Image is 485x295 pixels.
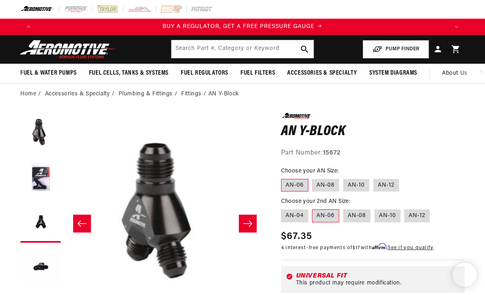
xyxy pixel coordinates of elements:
span: Accessories & Specialty [287,69,357,78]
span: BUY A REGULATOR, GET A FREE PRESSURE GAUGE [162,24,314,30]
button: Load image 2 in gallery view [20,157,61,198]
summary: System Diagrams [363,64,423,83]
h1: AN Y-Block [281,125,465,138]
summary: Fuel Regulators [175,64,234,83]
a: Fittings [181,90,201,99]
summary: Fuel Filters [234,64,281,83]
summary: Fuel & Water Pumps [14,64,83,83]
summary: Fuel Cells, Tanks & Systems [83,64,175,83]
button: PUMP FINDER [363,40,429,58]
span: $67.35 [281,229,312,244]
legend: Choose your AN Size: [281,167,340,175]
label: AN-08 [312,179,339,192]
button: Load image 1 in gallery view [20,113,61,153]
span: Fuel Regulators [181,69,228,78]
strong: 15672 [323,150,341,156]
button: Load image 3 in gallery view [20,202,61,243]
button: Slide right [239,215,257,233]
span: About Us [442,70,468,76]
p: 4 interest-free payments of with . [281,244,434,252]
label: AN-08 [343,209,370,222]
a: Home [20,90,36,99]
legend: Choose your 2nd AN Size: [281,197,351,206]
label: AN-10 [375,209,401,222]
label: AN-06 [312,209,339,222]
label: AN-06 [281,179,308,192]
button: search button [296,40,314,58]
label: AN-10 [343,179,369,192]
button: Translation missing: en.sections.announcements.previous_announcement [20,19,37,35]
a: See if you qualify - Learn more about Affirm Financing (opens in modal) [388,245,433,250]
label: AN-12 [404,209,430,222]
img: Aeromotive [17,40,119,59]
input: Search by Part Number, Category or Keyword [171,40,313,58]
span: Fuel Filters [240,69,275,78]
span: Fuel & Water Pumps [20,69,77,78]
li: Accessories & Specialty [45,90,117,99]
div: Announcement [37,22,448,31]
div: 1 of 4 [37,22,448,31]
div: Universal Fit [296,273,460,279]
button: Load image 4 in gallery view [20,247,61,287]
a: Plumbing & Fittings [119,90,173,99]
span: $17 [353,245,361,250]
div: Part Number: [281,148,465,159]
label: AN-04 [281,209,308,222]
button: Translation missing: en.sections.announcements.next_announcement [448,19,465,35]
summary: Accessories & Specialty [281,64,363,83]
li: AN Y-Block [208,90,239,99]
span: Affirm [372,243,386,250]
span: Fuel Cells, Tanks & Systems [89,69,169,78]
span: System Diagrams [369,69,417,78]
button: Slide left [73,215,91,233]
label: AN-12 [373,179,399,192]
div: This product may require modification. [296,280,460,286]
nav: breadcrumbs [20,90,465,99]
a: About Us [436,64,474,83]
